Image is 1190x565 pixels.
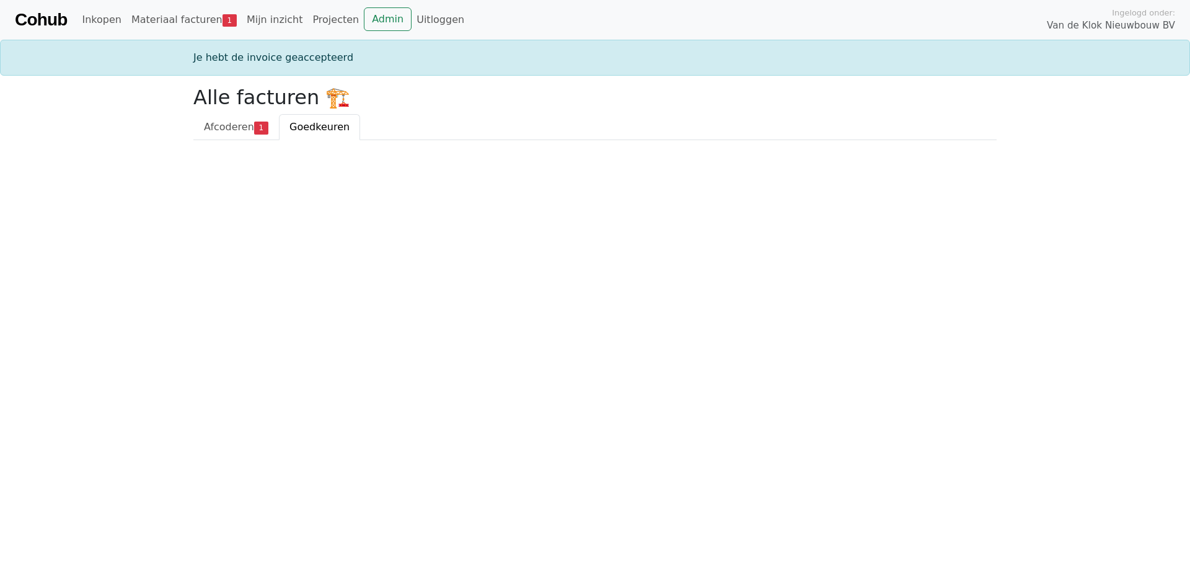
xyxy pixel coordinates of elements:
[126,7,242,32] a: Materiaal facturen1
[279,114,360,140] a: Goedkeuren
[254,122,268,134] span: 1
[307,7,364,32] a: Projecten
[193,86,997,109] h2: Alle facturen 🏗️
[364,7,412,31] a: Admin
[223,14,237,27] span: 1
[289,121,350,133] span: Goedkeuren
[242,7,308,32] a: Mijn inzicht
[77,7,126,32] a: Inkopen
[186,50,1004,65] div: Je hebt de invoice geaccepteerd
[1047,19,1175,33] span: Van de Klok Nieuwbouw BV
[15,5,67,35] a: Cohub
[1112,7,1175,19] span: Ingelogd onder:
[412,7,469,32] a: Uitloggen
[193,114,279,140] a: Afcoderen1
[204,121,254,133] span: Afcoderen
